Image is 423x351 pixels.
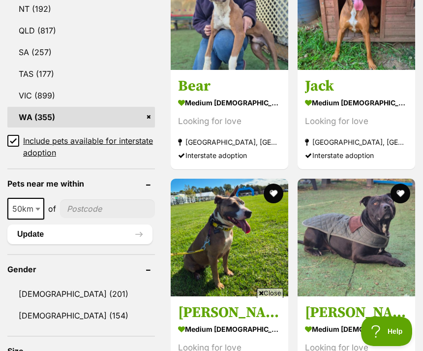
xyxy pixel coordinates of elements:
[7,179,155,188] header: Pets near me within
[178,77,281,96] h3: Bear
[178,149,281,162] div: Interstate adoption
[7,284,155,304] a: [DEMOGRAPHIC_DATA] (201)
[305,77,408,96] h3: Jack
[7,198,44,220] span: 50km
[305,96,408,110] strong: medium [DEMOGRAPHIC_DATA] Dog
[178,96,281,110] strong: medium [DEMOGRAPHIC_DATA] Dog
[7,42,155,63] a: SA (257)
[390,184,410,203] button: favourite
[178,135,281,149] strong: [GEOGRAPHIC_DATA], [GEOGRAPHIC_DATA]
[48,203,56,215] span: of
[305,149,408,162] div: Interstate adoption
[7,224,152,244] button: Update
[257,288,283,298] span: Close
[264,184,283,203] button: favourite
[171,179,288,296] img: Miley - American Staffordshire Terrier Dog
[305,135,408,149] strong: [GEOGRAPHIC_DATA], [GEOGRAPHIC_DATA]
[7,305,155,326] a: [DEMOGRAPHIC_DATA] (154)
[305,115,408,128] div: Looking for love
[171,69,288,169] a: Bear medium [DEMOGRAPHIC_DATA] Dog Looking for love [GEOGRAPHIC_DATA], [GEOGRAPHIC_DATA] Intersta...
[7,107,155,128] a: WA (355)
[60,199,155,218] input: postcode
[298,69,415,169] a: Jack medium [DEMOGRAPHIC_DATA] Dog Looking for love [GEOGRAPHIC_DATA], [GEOGRAPHIC_DATA] Intersta...
[361,317,413,346] iframe: Help Scout Beacon - Open
[8,202,43,216] span: 50km
[178,115,281,128] div: Looking for love
[298,179,415,296] img: Shaun - American Staffordshire Terrier Dog
[7,20,155,41] a: QLD (817)
[305,303,408,322] h3: [PERSON_NAME]
[7,135,155,159] a: Include pets available for interstate adoption
[7,64,155,84] a: TAS (177)
[23,135,155,159] span: Include pets available for interstate adoption
[7,85,155,106] a: VIC (899)
[32,302,391,346] iframe: Advertisement
[7,265,155,274] header: Gender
